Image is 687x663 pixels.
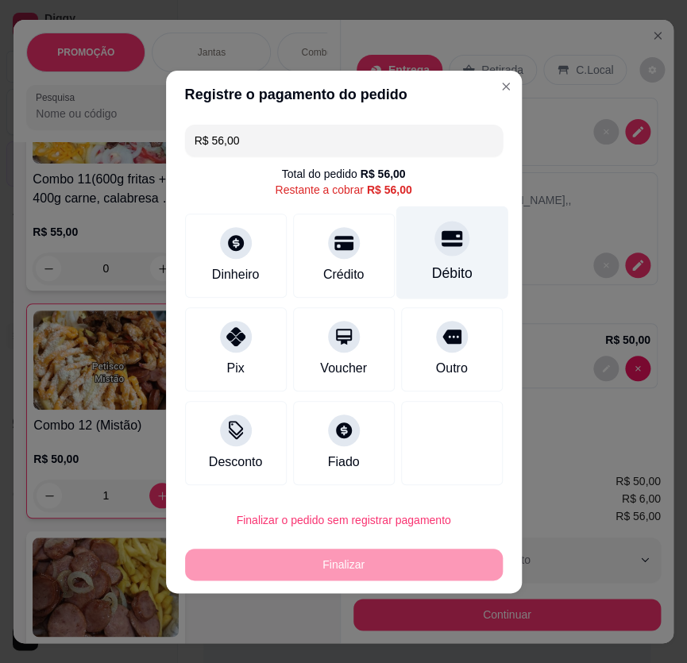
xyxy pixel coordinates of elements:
div: Débito [431,263,472,283]
div: Restante a cobrar [275,182,411,198]
div: R$ 56,00 [361,166,406,182]
div: Crédito [323,265,365,284]
button: Finalizar o pedido sem registrar pagamento [185,504,503,536]
div: Outro [435,359,467,378]
div: Dinheiro [212,265,260,284]
div: Voucher [320,359,367,378]
input: Ex.: hambúrguer de cordeiro [195,125,493,156]
div: Desconto [209,453,263,472]
header: Registre o pagamento do pedido [166,71,522,118]
button: Close [493,74,519,99]
div: R$ 56,00 [367,182,412,198]
div: Pix [226,359,244,378]
div: Total do pedido [282,166,406,182]
div: Fiado [327,453,359,472]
